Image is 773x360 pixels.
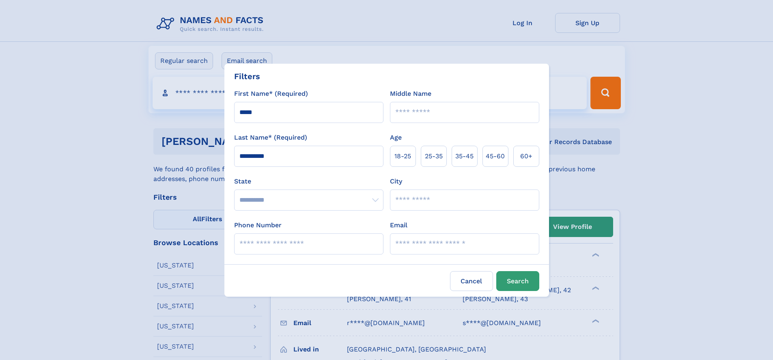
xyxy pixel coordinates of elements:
[234,89,308,99] label: First Name* (Required)
[496,271,539,291] button: Search
[486,151,505,161] span: 45‑60
[234,70,260,82] div: Filters
[455,151,474,161] span: 35‑45
[390,133,402,142] label: Age
[520,151,532,161] span: 60+
[234,177,383,186] label: State
[450,271,493,291] label: Cancel
[234,133,307,142] label: Last Name* (Required)
[390,177,402,186] label: City
[390,220,407,230] label: Email
[425,151,443,161] span: 25‑35
[394,151,411,161] span: 18‑25
[390,89,431,99] label: Middle Name
[234,220,282,230] label: Phone Number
